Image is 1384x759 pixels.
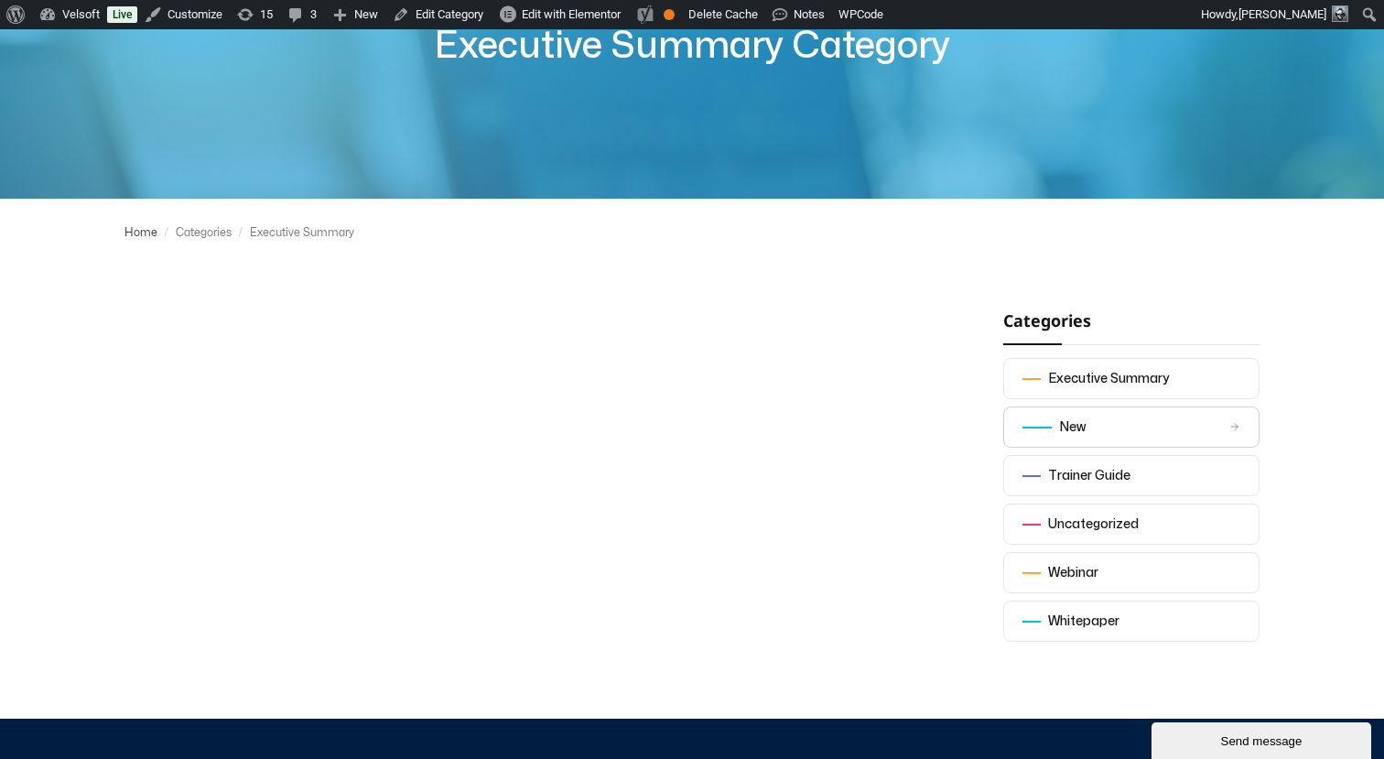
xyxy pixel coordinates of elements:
[1238,7,1326,21] span: [PERSON_NAME]
[1003,455,1260,496] a: Trainer Guide
[1048,562,1098,584] div: Webinar
[250,221,354,245] div: Executive Summary
[107,6,137,23] a: Live
[1048,465,1130,487] div: Trainer Guide
[176,221,232,245] div: Categories
[1003,407,1260,448] a: New
[664,9,675,20] div: OK
[1048,514,1139,536] div: Uncategorized
[522,7,621,21] span: Edit with Elementor
[1059,417,1086,439] div: New
[1003,504,1260,545] a: Uncategorized
[1048,368,1169,390] div: Executive Summary
[232,221,250,245] div: /
[1003,552,1260,593] a: Webinar
[157,221,176,245] div: /
[1152,719,1375,759] iframe: chat widget
[1003,358,1260,399] a: Executive Summary
[1003,601,1260,642] a: Whitepaper
[1048,611,1119,633] div: Whitepaper
[124,221,157,245] a: Home
[1003,308,1260,333] h2: Categories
